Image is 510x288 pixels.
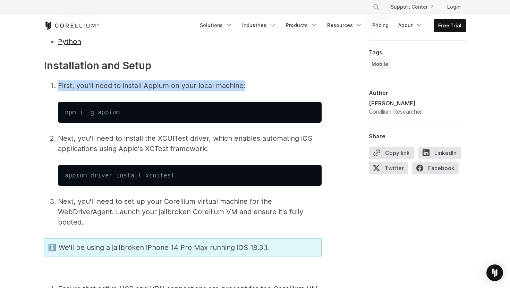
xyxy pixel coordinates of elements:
[394,19,427,32] a: About
[65,109,120,116] code: npm i -g appium
[369,59,391,70] a: Mobile
[412,162,459,174] span: Facebook
[58,196,322,227] li: Next, you'll need to set up your Corellium virtual machine for the WebDriverAgent. Launch your ja...
[442,1,466,13] a: Login
[368,19,393,32] a: Pricing
[196,19,466,32] div: Navigation Menu
[486,264,503,281] div: Open Intercom Messenger
[369,99,422,107] div: [PERSON_NAME]
[369,162,408,174] span: Twitter
[369,133,466,140] div: Share
[58,133,322,154] p: Next, you'll need to install the XCUITest driver, which enables automating iOS applications using...
[434,19,466,32] a: Free Trial
[412,162,463,177] a: Facebook
[418,147,461,159] span: LinkedIn
[372,61,388,68] span: Mobile
[369,89,466,96] div: Author
[58,37,81,46] a: Python
[196,19,237,32] a: Solutions
[44,21,99,30] a: Corellium Home
[364,1,466,13] div: Navigation Menu
[58,80,322,91] p: First, you'll need to install Appium on your local machine:
[44,238,322,256] div: ℹ️ We'll be using a jailbroken iPhone 14 Pro Max running iOS 18.3.1.
[418,147,465,162] a: LinkedIn
[385,1,439,13] a: Support Center
[44,58,322,73] h3: Installation and Setup
[282,19,322,32] a: Products
[323,19,367,32] a: Resources
[369,49,466,56] div: Tags
[369,162,412,177] a: Twitter
[369,107,422,116] div: Corellium Researcher
[238,19,280,32] a: Industries
[370,1,382,13] button: Search
[369,147,414,159] button: Copy link
[65,172,175,179] code: appium driver install xcuitest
